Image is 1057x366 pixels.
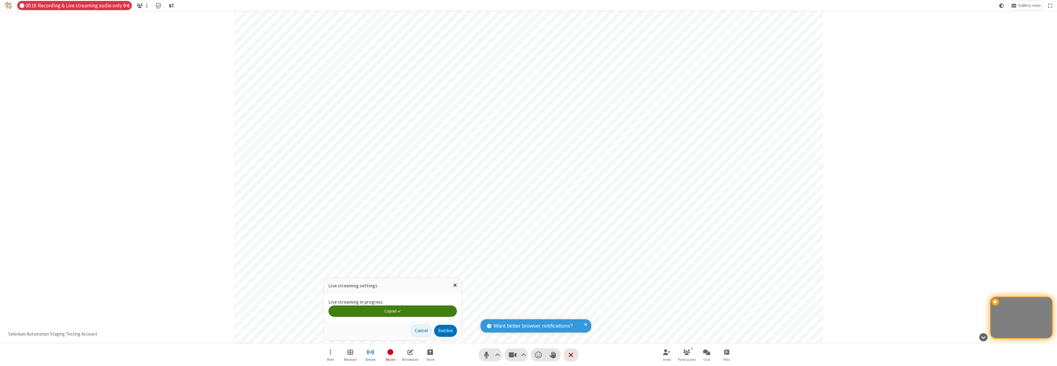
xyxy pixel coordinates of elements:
span: 00:18 [26,3,36,9]
label: Live streaming settings [328,283,377,289]
button: Open participant list [134,1,150,10]
button: Audio settings [493,348,502,361]
button: Send a reaction [531,348,546,361]
span: Invite [663,358,671,361]
button: Open shared whiteboard [401,346,419,364]
div: Selenium Automation Staging Testing Account [6,331,100,338]
button: Fullscreen [1046,1,1055,10]
button: Stream [361,346,379,364]
span: Copied [384,309,396,314]
span: Polls [723,358,730,361]
label: Live streaming in progress [328,299,383,305]
button: Stop recording [381,346,399,364]
button: Hide [977,330,990,344]
span: Breakout [344,358,357,361]
span: Stream [365,358,375,361]
button: End or leave meeting [564,348,578,361]
button: Open menu [321,346,340,364]
button: Conversation [167,1,176,10]
button: Stop video (⌘+Shift+V) [505,348,528,361]
button: Manage Breakout Rooms [341,346,360,364]
span: Record [386,358,395,361]
button: Open chat [697,346,716,364]
button: Cancel [411,325,432,337]
button: Raise hand [546,348,560,361]
span: Auto broadcast is active [123,3,129,8]
button: Video setting [520,348,528,361]
div: Meeting details Encryption enabled [152,1,164,10]
button: Open poll [717,346,736,364]
div: Audio only [17,1,132,10]
button: Copied [328,305,457,317]
span: Chat [703,358,710,361]
button: Start sharing [421,346,439,364]
button: Using system theme [997,1,1007,10]
span: Whiteboard [402,358,418,361]
button: End live [434,325,457,337]
span: Want better browser notifications? [493,322,573,330]
span: 2 [145,3,148,9]
span: Share [426,358,434,361]
button: Invite participants (⌘+Shift+I) [658,346,676,364]
span: Gallery view [1018,3,1041,8]
button: Close popover [449,278,462,293]
img: QA Selenium DO NOT DELETE OR CHANGE [5,2,12,9]
button: Mute (⌘+Shift+A) [479,348,502,361]
span: Recording & Live streaming audio only [38,3,129,9]
button: Open participant list [678,346,696,364]
span: More [327,358,334,361]
div: 2 [689,346,694,351]
button: Change layout [1009,1,1043,10]
span: Participants [678,358,696,361]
